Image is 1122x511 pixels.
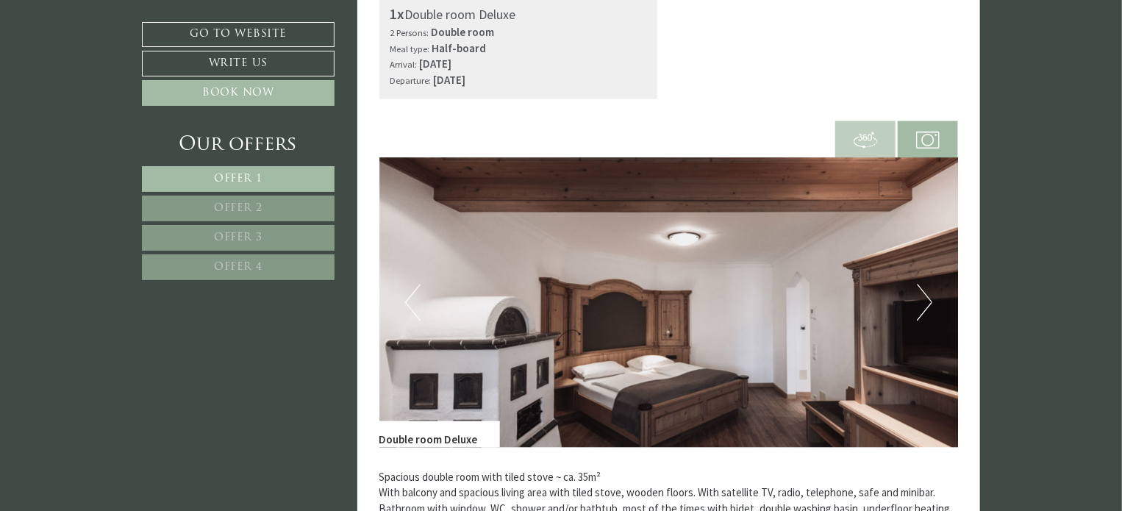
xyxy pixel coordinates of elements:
span: Offer 4 [214,262,262,273]
small: 19:07 [22,68,151,78]
div: Dobrý večer posím kolik se platí záloha při rezervaci.Děkuji [285,85,568,126]
button: Send [501,387,579,413]
small: Meal type: [390,43,430,54]
small: 2 Persons: [390,26,429,38]
a: Go to website [142,22,335,47]
button: Next [917,284,932,321]
b: 1x [390,4,405,23]
b: [DATE] [434,73,466,87]
small: 19:08 [293,115,557,124]
span: Offer 2 [214,203,262,214]
small: Arrival: [390,58,418,70]
div: Montis – Active Nature Spa [22,42,151,53]
img: 360-grad.svg [854,128,877,151]
b: Half-board [432,41,487,55]
b: [DATE] [420,57,452,71]
img: camera.svg [916,128,940,151]
div: Hello, how can we help you? [11,39,158,81]
span: Offer 3 [214,232,262,243]
small: Departure: [390,74,432,86]
div: You [293,87,557,99]
div: Double room Deluxe [390,4,647,25]
div: Our offers [142,132,335,159]
button: Previous [405,284,421,321]
span: Offer 1 [214,174,262,185]
img: image [379,157,959,447]
a: Write us [142,51,335,76]
div: Double room Deluxe [379,421,500,447]
a: Book now [142,80,335,106]
div: [DATE] [265,11,315,35]
b: Double room [432,25,495,39]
